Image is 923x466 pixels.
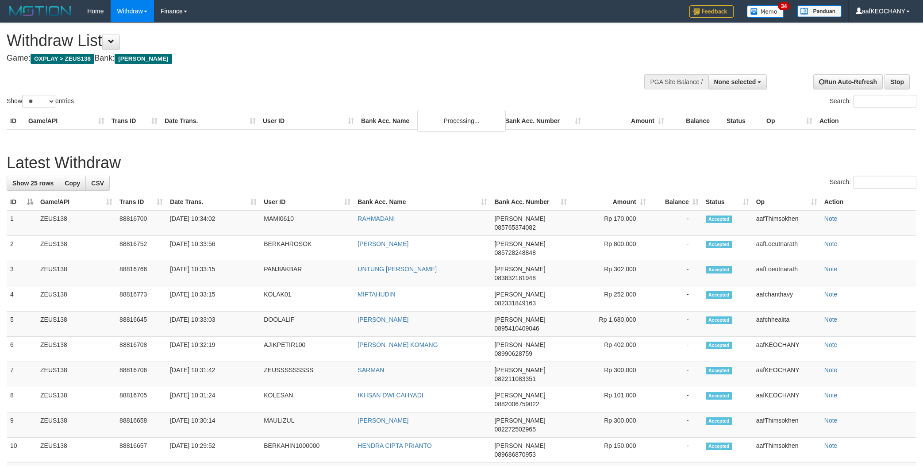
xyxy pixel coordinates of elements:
[824,392,838,399] a: Note
[259,113,358,129] th: User ID
[31,54,94,64] span: OXPLAY > ZEUS138
[494,350,532,357] span: Copy 08990628759 to clipboard
[747,5,784,18] img: Button%20Memo.svg
[821,194,916,210] th: Action
[570,286,650,312] td: Rp 252,000
[885,74,910,89] a: Stop
[7,4,74,18] img: MOTION_logo.png
[7,337,37,362] td: 6
[7,113,25,129] th: ID
[116,236,166,261] td: 88816752
[59,176,86,191] a: Copy
[753,412,821,438] td: aafThimsokhen
[7,387,37,412] td: 8
[650,387,702,412] td: -
[358,392,423,399] a: IKHSAN DWI CAHYADI
[830,176,916,189] label: Search:
[753,194,821,210] th: Op: activate to sort column ascending
[166,387,260,412] td: [DATE] 10:31:24
[824,366,838,374] a: Note
[824,240,838,247] a: Note
[116,210,166,236] td: 88816700
[813,74,883,89] a: Run Auto-Refresh
[260,438,354,463] td: BERKAHIN1000000
[824,291,838,298] a: Note
[37,412,116,438] td: ZEUS138
[358,316,408,323] a: [PERSON_NAME]
[830,95,916,108] label: Search:
[753,312,821,337] td: aafchhealita
[358,113,501,129] th: Bank Acc. Name
[260,387,354,412] td: KOLESAN
[25,113,108,129] th: Game/API
[494,240,545,247] span: [PERSON_NAME]
[570,210,650,236] td: Rp 170,000
[494,274,535,281] span: Copy 083832181948 to clipboard
[494,300,535,307] span: Copy 082331849163 to clipboard
[260,194,354,210] th: User ID: activate to sort column ascending
[570,236,650,261] td: Rp 800,000
[358,417,408,424] a: [PERSON_NAME]
[650,286,702,312] td: -
[358,341,438,348] a: [PERSON_NAME] KOMANG
[358,366,384,374] a: SARMAN
[753,438,821,463] td: aafThimsokhen
[116,261,166,286] td: 88816766
[166,412,260,438] td: [DATE] 10:30:14
[166,286,260,312] td: [DATE] 10:33:15
[570,312,650,337] td: Rp 1,680,000
[650,236,702,261] td: -
[7,54,607,63] h4: Game: Bank:
[116,312,166,337] td: 88816645
[706,417,732,425] span: Accepted
[7,95,74,108] label: Show entries
[494,325,539,332] span: Copy 0895410409046 to clipboard
[166,194,260,210] th: Date Trans.: activate to sort column ascending
[570,362,650,387] td: Rp 300,000
[7,412,37,438] td: 9
[260,337,354,362] td: AJIKPETIR100
[570,261,650,286] td: Rp 302,000
[260,286,354,312] td: KOLAK01
[260,236,354,261] td: BERKAHROSOK
[166,210,260,236] td: [DATE] 10:34:02
[494,266,545,273] span: [PERSON_NAME]
[714,78,756,85] span: None selected
[166,337,260,362] td: [DATE] 10:32:19
[494,442,545,449] span: [PERSON_NAME]
[115,54,172,64] span: [PERSON_NAME]
[753,236,821,261] td: aafLoeutnarath
[753,337,821,362] td: aafKEOCHANY
[570,438,650,463] td: Rp 150,000
[260,210,354,236] td: MAMI0610
[37,286,116,312] td: ZEUS138
[37,210,116,236] td: ZEUS138
[37,387,116,412] td: ZEUS138
[260,412,354,438] td: MAULIZUL
[570,387,650,412] td: Rp 101,000
[650,337,702,362] td: -
[260,312,354,337] td: DOOLALIF
[650,312,702,337] td: -
[85,176,110,191] a: CSV
[37,438,116,463] td: ZEUS138
[816,113,916,129] th: Action
[166,438,260,463] td: [DATE] 10:29:52
[854,95,916,108] input: Search:
[166,236,260,261] td: [DATE] 10:33:56
[668,113,723,129] th: Balance
[763,113,816,129] th: Op
[116,362,166,387] td: 88816706
[7,261,37,286] td: 3
[7,194,37,210] th: ID: activate to sort column descending
[650,210,702,236] td: -
[116,438,166,463] td: 88816657
[7,32,607,50] h1: Withdraw List
[494,375,535,382] span: Copy 082211083351 to clipboard
[650,362,702,387] td: -
[824,417,838,424] a: Note
[37,337,116,362] td: ZEUS138
[91,180,104,187] span: CSV
[166,312,260,337] td: [DATE] 10:33:03
[650,438,702,463] td: -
